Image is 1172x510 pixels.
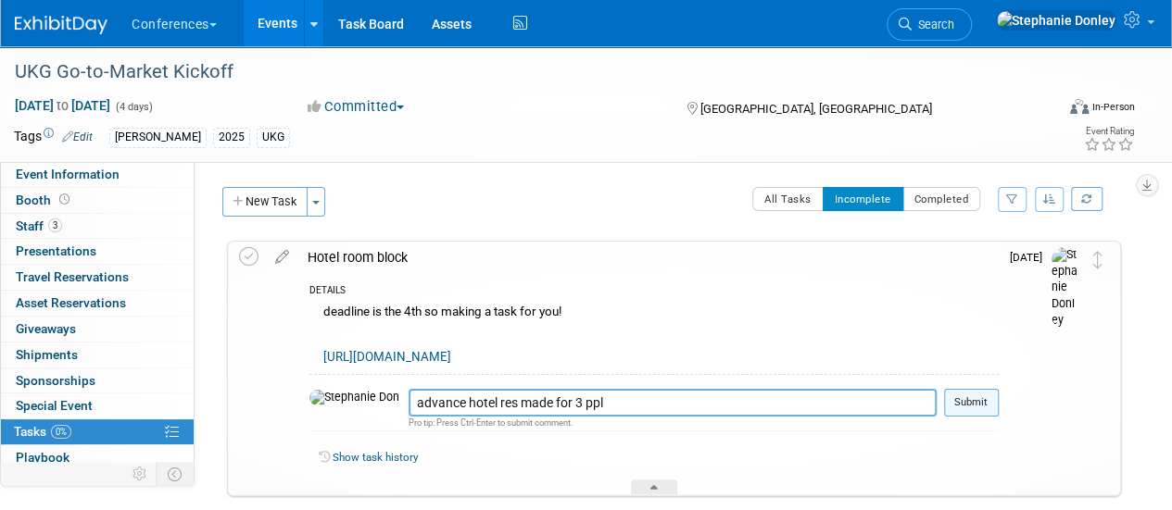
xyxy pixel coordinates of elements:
[16,269,129,284] span: Travel Reservations
[409,417,937,429] div: Pro tip: Press Ctrl-Enter to submit comment.
[16,398,93,413] span: Special Event
[157,462,195,486] td: Toggle Event Tabs
[1071,187,1103,211] a: Refresh
[309,300,999,373] div: deadline is the 4th so making a task for you!
[16,450,69,465] span: Playbook
[912,18,954,31] span: Search
[1,162,194,187] a: Event Information
[16,167,120,181] span: Event Information
[309,284,999,300] div: DETAILS
[1,214,194,239] a: Staff3
[823,187,903,211] button: Incomplete
[944,389,999,417] button: Submit
[16,218,62,233] span: Staff
[1,342,194,367] a: Shipments
[996,10,1116,31] img: Stephanie Donley
[16,347,78,362] span: Shipments
[1,368,194,393] a: Sponsorships
[14,97,111,114] span: [DATE] [DATE]
[124,462,157,486] td: Personalize Event Tab Strip
[1,291,194,316] a: Asset Reservations
[14,424,71,439] span: Tasks
[16,295,126,310] span: Asset Reservations
[887,8,972,41] a: Search
[971,96,1135,124] div: Event Format
[266,249,298,266] a: edit
[54,98,71,113] span: to
[15,16,107,34] img: ExhibitDay
[222,187,308,217] button: New Task
[16,321,76,336] span: Giveaways
[1,419,194,444] a: Tasks0%
[62,131,93,143] a: Edit
[301,97,411,117] button: Committed
[14,127,93,148] td: Tags
[309,390,399,406] img: Stephanie Donley
[1093,251,1103,268] i: Move task
[333,451,418,464] a: Show task history
[699,102,931,116] span: [GEOGRAPHIC_DATA], [GEOGRAPHIC_DATA]
[1,239,194,264] a: Presentations
[1084,127,1134,136] div: Event Rating
[1070,99,1089,114] img: Format-Inperson.png
[1091,100,1135,114] div: In-Person
[752,187,824,211] button: All Tasks
[16,193,73,207] span: Booth
[1,188,194,213] a: Booth
[109,128,207,147] div: [PERSON_NAME]
[257,128,290,147] div: UKG
[902,187,981,211] button: Completed
[114,101,153,113] span: (4 days)
[298,242,999,273] div: Hotel room block
[48,218,62,232] span: 3
[16,373,95,388] span: Sponsorships
[1052,247,1079,329] img: Stephanie Donley
[323,350,451,364] a: [URL][DOMAIN_NAME]
[51,425,71,439] span: 0%
[16,243,96,258] span: Presentations
[1,445,194,470] a: Playbook
[1,317,194,342] a: Giveaways
[1010,251,1052,264] span: [DATE]
[56,193,73,206] span: Booth not reserved yet
[8,56,1040,89] div: UKG Go-to-Market Kickoff
[1,393,194,418] a: Special Event
[213,128,250,147] div: 2025
[1,265,194,290] a: Travel Reservations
